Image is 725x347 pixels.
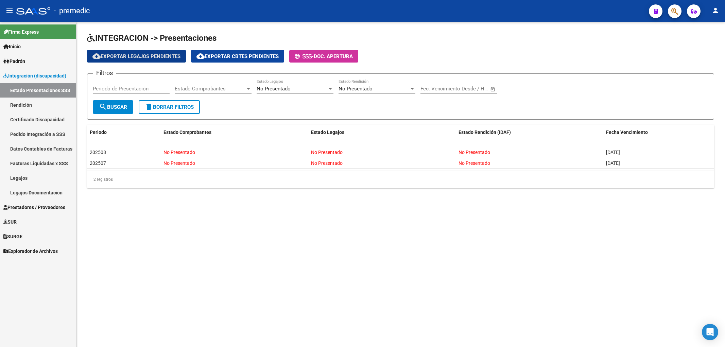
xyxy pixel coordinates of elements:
[92,53,180,59] span: Exportar Legajos Pendientes
[459,150,490,155] span: No Presentado
[459,160,490,166] span: No Presentado
[3,218,17,226] span: SUR
[145,104,194,110] span: Borrar Filtros
[163,129,211,135] span: Estado Comprobantes
[606,160,620,166] span: [DATE]
[90,160,106,166] span: 202507
[92,52,101,60] mat-icon: cloud_download
[99,103,107,111] mat-icon: search
[606,150,620,155] span: [DATE]
[196,52,205,60] mat-icon: cloud_download
[90,150,106,155] span: 202508
[3,28,39,36] span: Firma Express
[139,100,200,114] button: Borrar Filtros
[5,6,14,15] mat-icon: menu
[54,3,90,18] span: - premedic
[311,160,343,166] span: No Presentado
[711,6,720,15] mat-icon: person
[308,125,456,140] datatable-header-cell: Estado Legajos
[257,86,291,92] span: No Presentado
[175,86,245,92] span: Estado Comprobantes
[606,129,648,135] span: Fecha Vencimiento
[87,125,161,140] datatable-header-cell: Periodo
[289,50,358,63] button: -Doc. Apertura
[702,324,718,340] div: Open Intercom Messenger
[163,160,195,166] span: No Presentado
[191,50,284,63] button: Exportar Cbtes Pendientes
[459,129,511,135] span: Estado Rendición (IDAF)
[163,150,195,155] span: No Presentado
[454,86,487,92] input: Fecha fin
[3,43,21,50] span: Inicio
[3,233,22,240] span: SURGE
[603,125,714,140] datatable-header-cell: Fecha Vencimiento
[87,171,714,188] div: 2 registros
[93,68,116,78] h3: Filtros
[420,86,448,92] input: Fecha inicio
[145,103,153,111] mat-icon: delete
[3,247,58,255] span: Explorador de Archivos
[3,57,25,65] span: Padrón
[161,125,308,140] datatable-header-cell: Estado Comprobantes
[3,204,65,211] span: Prestadores / Proveedores
[90,129,107,135] span: Periodo
[3,72,66,80] span: Integración (discapacidad)
[196,53,279,59] span: Exportar Cbtes Pendientes
[489,85,497,93] button: Open calendar
[456,125,603,140] datatable-header-cell: Estado Rendición (IDAF)
[339,86,373,92] span: No Presentado
[99,104,127,110] span: Buscar
[87,33,217,43] span: INTEGRACION -> Presentaciones
[295,53,314,59] span: -
[93,100,133,114] button: Buscar
[311,150,343,155] span: No Presentado
[311,129,344,135] span: Estado Legajos
[314,53,353,59] span: Doc. Apertura
[87,50,186,63] button: Exportar Legajos Pendientes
